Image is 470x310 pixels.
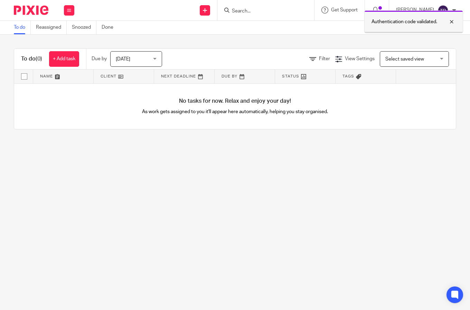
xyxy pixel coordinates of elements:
h1: To do [21,55,42,63]
a: Reassigned [36,21,67,34]
img: svg%3E [438,5,449,16]
img: Pixie [14,6,48,15]
span: [DATE] [116,57,130,62]
span: (0) [36,56,42,62]
a: To do [14,21,31,34]
input: Search [231,8,293,15]
a: + Add task [49,51,79,67]
span: Filter [319,56,330,61]
span: Select saved view [385,57,424,62]
span: View Settings [345,56,375,61]
span: Tags [342,74,354,78]
a: Snoozed [72,21,96,34]
a: Done [102,21,119,34]
p: Due by [92,55,107,62]
p: As work gets assigned to you it'll appear here automatically, helping you stay organised. [125,108,346,115]
p: Authentication code validated. [372,18,437,25]
h4: No tasks for now. Relax and enjoy your day! [14,98,456,105]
